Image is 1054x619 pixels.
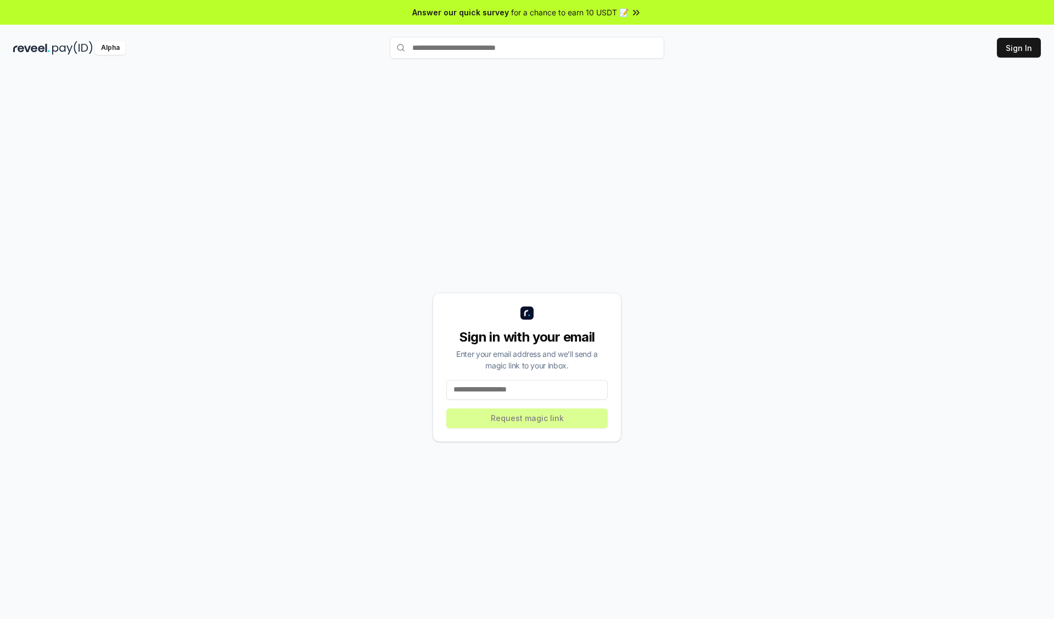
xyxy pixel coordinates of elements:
img: reveel_dark [13,41,50,55]
div: Sign in with your email [446,328,608,346]
div: Enter your email address and we’ll send a magic link to your inbox. [446,348,608,371]
span: for a chance to earn 10 USDT 📝 [511,7,629,18]
span: Answer our quick survey [412,7,509,18]
div: Alpha [95,41,126,55]
img: pay_id [52,41,93,55]
img: logo_small [520,306,534,320]
button: Sign In [997,38,1041,58]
